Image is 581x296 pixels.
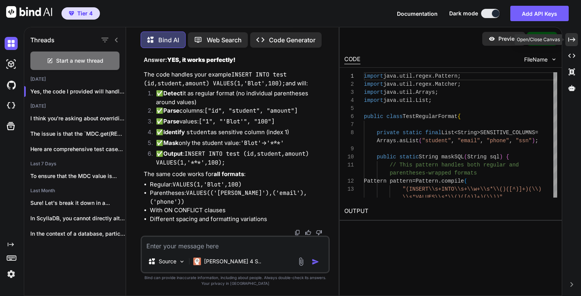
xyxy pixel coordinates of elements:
[61,7,100,20] button: premiumTier 4
[403,130,422,136] span: static
[364,81,383,87] span: import
[344,96,354,105] div: 4
[412,89,415,95] span: .
[500,154,503,160] span: )
[458,73,461,79] span: ;
[207,35,242,45] p: Web Search
[344,121,354,129] div: 7
[344,145,354,153] div: 9
[144,71,290,87] code: INSERT INTO test (id,student,amount) VALUES(1,'Blot',100);
[150,215,328,224] li: Different spacing and formatting variations
[24,161,126,167] h2: Last 7 Days
[69,11,74,16] img: premium
[144,170,328,179] p: The same code works for :
[163,128,185,136] strong: Identify
[158,35,179,45] p: Bind AI
[141,275,330,286] p: Bind can provide inaccurate information, including about people. Always double-check its answers....
[204,258,261,265] p: [PERSON_NAME] 4 S..
[344,55,360,64] div: CODE
[344,72,354,80] div: 1
[30,115,126,122] p: I think you're asking about overriding `request.getRemoteHost()`...
[532,138,535,144] span: )
[451,138,454,144] span: ,
[400,73,413,79] span: util
[442,130,455,136] span: List
[435,81,458,87] span: Matcher
[204,107,298,115] code: ["id", "student", "amount"]
[510,6,569,21] button: Add API Keys
[344,161,354,169] div: 11
[458,138,480,144] span: "email"
[390,170,477,176] span: parentheses-wrapped formats
[144,70,328,88] p: The code handles your example and will:
[488,35,495,42] img: preview
[403,113,458,120] span: TestRegularFormat
[297,257,305,266] img: attachment
[30,215,126,222] p: In ScyllaDB, you cannot directly alter the...
[163,118,179,125] strong: Parse
[377,154,396,160] span: public
[344,105,354,113] div: 5
[150,189,307,206] code: VALUES(('[PERSON_NAME]'),('email'),('phone'))
[150,189,328,206] li: Parentheses:
[186,128,211,136] code: student
[383,73,397,79] span: java
[503,194,506,200] span: ,
[400,97,413,103] span: util
[416,97,429,103] span: List
[432,73,435,79] span: .
[344,113,354,121] div: 6
[30,199,126,207] p: Sure! Let's break it down in a...
[364,89,383,95] span: import
[30,145,126,153] p: Here are comprehensive test cases for the...
[396,97,399,103] span: .
[150,117,328,128] li: ✅ values:
[173,181,242,188] code: VALUES(1,'Blot',100)
[30,130,126,138] p: The issue is that the `MDC.get(REQUEST_ID)` is...
[416,89,435,95] span: Arrays
[396,89,399,95] span: .
[344,153,354,161] div: 10
[477,130,480,136] span: >
[163,139,179,146] strong: Mask
[5,99,18,112] img: cloudideIcon
[150,206,328,215] li: With ON CONFLICT clauses
[412,178,415,184] span: =
[435,89,438,95] span: ;
[464,178,467,184] span: (
[383,81,397,87] span: java
[535,130,538,136] span: =
[214,170,244,178] strong: all formats
[419,138,422,144] span: (
[438,178,441,184] span: .
[458,113,461,120] span: {
[412,73,415,79] span: .
[416,73,432,79] span: regex
[551,56,557,63] img: chevron down
[340,202,562,220] h2: OUTPUT
[425,130,442,136] span: final
[344,80,354,88] div: 2
[30,35,55,45] h1: Threads
[150,150,328,167] li: ✅ :
[412,81,415,87] span: .
[344,88,354,96] div: 3
[467,154,500,160] span: String sql
[294,229,300,236] img: copy
[241,139,261,147] code: 'Blot'
[150,128,328,139] li: ✅ as sensitive column (index 1)
[56,57,103,65] span: Start a new thread
[480,130,535,136] span: SENSITIVE_COLUMNS
[449,10,478,17] span: Dark mode
[509,138,512,144] span: ,
[396,138,399,144] span: .
[464,154,467,160] span: (
[163,150,183,157] strong: Output
[150,106,328,117] li: ✅ columns:
[30,88,126,95] p: Yes, the code I provided will handle tha...
[400,81,413,87] span: util
[364,178,412,184] span: Pattern pattern
[390,162,519,168] span: // This pattern handles both regular and
[77,10,93,17] span: Tier 4
[396,81,399,87] span: .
